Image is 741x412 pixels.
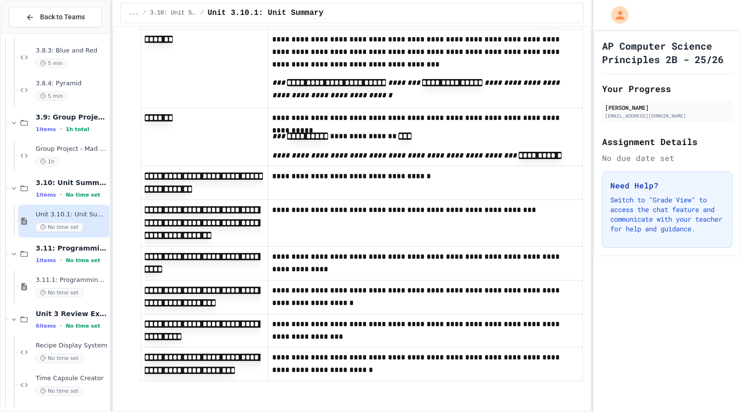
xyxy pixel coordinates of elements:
[66,192,100,198] span: No time set
[36,354,83,363] span: No time set
[36,145,108,153] span: Group Project - Mad Libs
[66,323,100,329] span: No time set
[36,192,56,198] span: 1 items
[36,342,108,350] span: Recipe Display System
[9,7,102,27] button: Back to Teams
[36,276,108,284] span: 3.11.1: Programming with Python Exam
[200,9,204,17] span: /
[36,47,108,55] span: 3.8.3: Blue and Red
[605,103,729,112] div: [PERSON_NAME]
[605,112,729,120] div: [EMAIL_ADDRESS][DOMAIN_NAME]
[602,39,732,66] h1: AP Computer Science Principles 2B - 25/26
[128,9,139,17] span: ...
[36,244,108,253] span: 3.11: Programming with Python Exam
[602,82,732,95] h2: Your Progress
[602,135,732,148] h2: Assignment Details
[36,223,83,232] span: No time set
[602,152,732,164] div: No due date set
[36,59,67,68] span: 5 min
[36,309,108,318] span: Unit 3 Review Exercises
[610,180,724,191] h3: Need Help?
[36,80,108,88] span: 3.8.4: Pyramid
[36,126,56,133] span: 1 items
[207,7,323,19] span: Unit 3.10.1: Unit Summary
[66,126,89,133] span: 1h total
[36,374,108,383] span: Time Capsule Creator
[60,322,62,330] span: •
[60,125,62,133] span: •
[36,157,59,166] span: 1h
[36,178,108,187] span: 3.10: Unit Summary
[60,256,62,264] span: •
[601,4,631,26] div: My Account
[36,386,83,396] span: No time set
[40,12,85,22] span: Back to Teams
[66,257,100,264] span: No time set
[36,211,108,219] span: Unit 3.10.1: Unit Summary
[36,257,56,264] span: 1 items
[36,323,56,329] span: 6 items
[150,9,196,17] span: 3.10: Unit Summary
[610,195,724,234] p: Switch to "Grade View" to access the chat feature and communicate with your teacher for help and ...
[36,92,67,101] span: 5 min
[143,9,146,17] span: /
[36,113,108,121] span: 3.9: Group Project - Mad Libs
[36,288,83,297] span: No time set
[60,191,62,199] span: •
